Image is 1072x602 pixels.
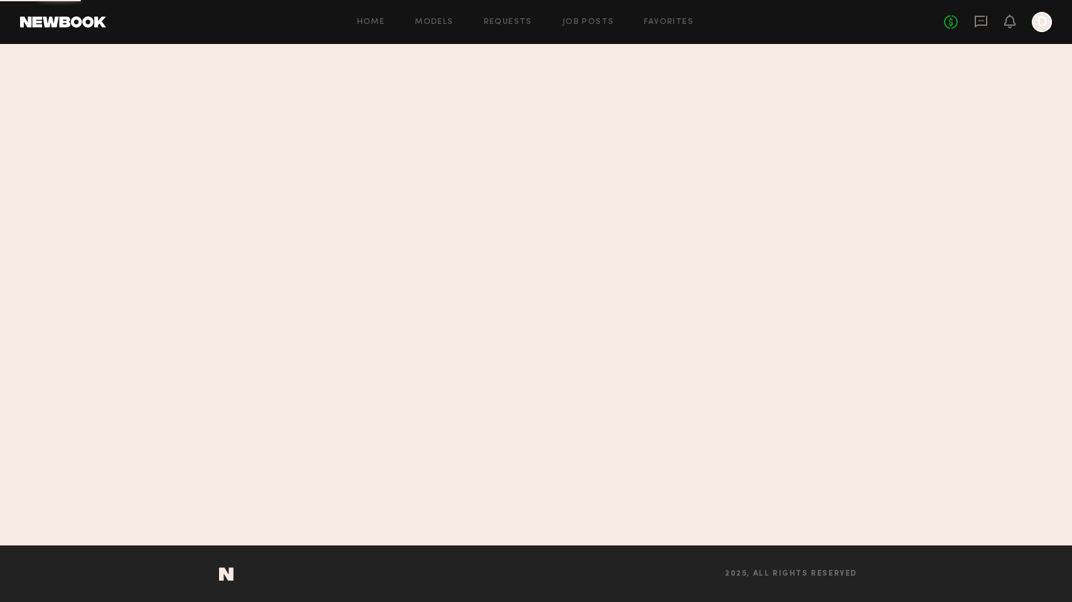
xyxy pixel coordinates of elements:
[357,18,385,26] a: Home
[725,570,857,578] span: 2025, all rights reserved
[644,18,694,26] a: Favorites
[562,18,614,26] a: Job Posts
[1032,12,1052,32] a: D
[415,18,453,26] a: Models
[484,18,532,26] a: Requests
